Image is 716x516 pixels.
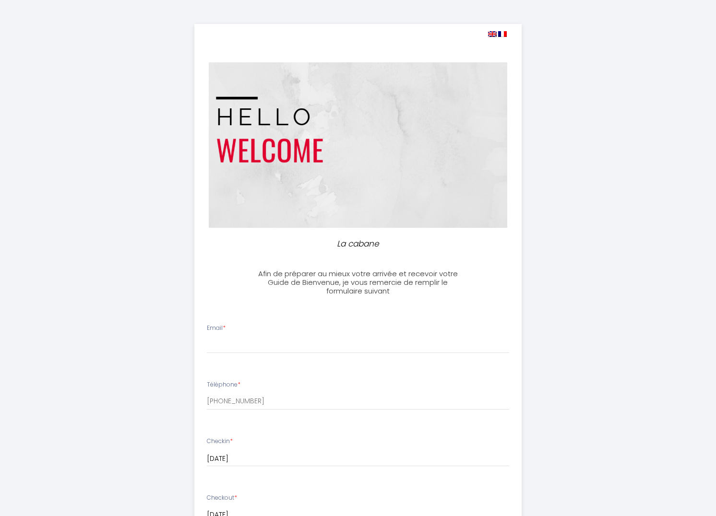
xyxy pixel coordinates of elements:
[251,270,465,295] h3: Afin de préparer au mieux votre arrivée et recevoir votre Guide de Bienvenue, je vous remercie de...
[498,31,507,37] img: fr.png
[207,380,240,389] label: Téléphone
[207,493,237,503] label: Checkout
[255,237,461,250] p: La cabane
[488,31,497,37] img: en.png
[207,324,226,333] label: Email
[207,437,233,446] label: Checkin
